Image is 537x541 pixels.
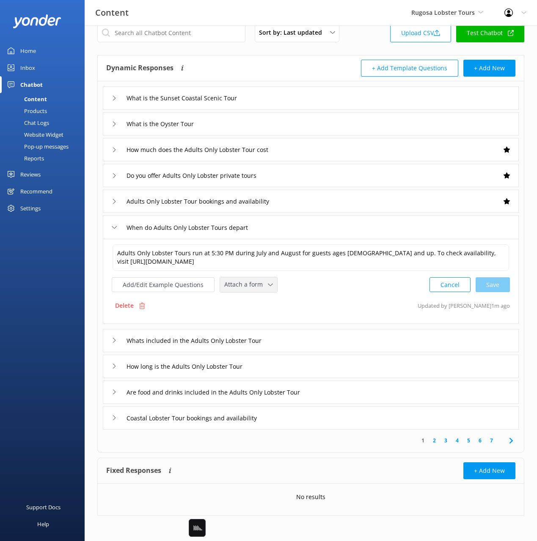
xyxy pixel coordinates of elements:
button: + Add Template Questions [361,60,458,77]
img: yonder-white-logo.png [13,14,61,28]
a: 6 [474,436,486,444]
div: Chatbot [20,76,43,93]
div: Website Widget [5,129,63,141]
h4: Dynamic Responses [106,60,173,77]
div: Products [5,105,47,117]
div: Inbox [20,59,35,76]
div: Recommend [20,183,52,200]
div: Pop-up messages [5,141,69,152]
div: Content [5,93,47,105]
div: Help [37,516,49,533]
h3: Content [95,6,129,19]
a: Content [5,93,85,105]
textarea: Adults Only Lobster Tours run at 5:30 PM during July and August for guests ages [DEMOGRAPHIC_DATA... [113,244,509,271]
div: Support Docs [26,499,61,516]
a: Pop-up messages [5,141,85,152]
a: 5 [463,436,474,444]
a: 4 [452,436,463,444]
p: Delete [115,301,134,310]
button: + Add New [463,60,515,77]
p: Updated by [PERSON_NAME] 1m ago [418,298,510,314]
div: Settings [20,200,41,217]
div: Home [20,42,36,59]
input: Search all Chatbot Content [97,23,245,42]
span: Rugosa Lobster Tours [411,8,475,17]
a: 7 [486,436,497,444]
button: Cancel [430,277,471,292]
a: Products [5,105,85,117]
div: Reviews [20,166,41,183]
button: Add/Edit Example Questions [112,277,215,292]
a: Upload CSV [390,23,451,42]
a: Reports [5,152,85,164]
a: Chat Logs [5,117,85,129]
a: 1 [417,436,429,444]
a: 2 [429,436,440,444]
button: + Add New [463,462,515,479]
h4: Fixed Responses [106,462,161,479]
a: Test Chatbot [456,23,524,42]
span: Attach a form [224,280,268,289]
a: Website Widget [5,129,85,141]
p: No results [296,492,325,502]
div: Chat Logs [5,117,49,129]
div: Reports [5,152,44,164]
span: Sort by: Last updated [259,28,327,37]
a: 3 [440,436,452,444]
